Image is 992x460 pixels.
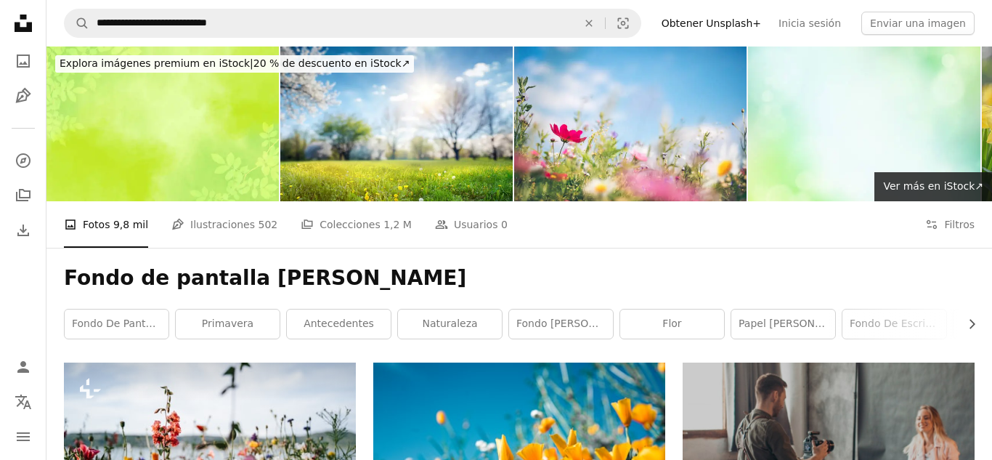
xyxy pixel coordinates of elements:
button: Enviar una imagen [861,12,975,35]
a: Explora imágenes premium en iStock|20 % de descuento en iStock↗ [46,47,423,81]
a: Fotos [9,47,38,76]
a: Fondo [PERSON_NAME] [509,310,613,339]
a: Ilustraciones [9,81,38,110]
img: Hojas de primavera sobre fondo verde pastel con espacio de copia [46,47,279,201]
span: 0 [501,217,508,233]
a: antecedentes [287,310,391,339]
span: Ver más en iStock ↗ [883,180,983,192]
form: Encuentra imágenes en todo el sitio [64,9,641,38]
a: Iniciar sesión / Registrarse [9,352,38,382]
a: papel [PERSON_NAME] [731,310,835,339]
span: Explora imágenes premium en iStock | [60,57,253,69]
button: Filtros [925,201,975,248]
button: Búsqueda visual [606,9,641,37]
a: fondo de pantalla [65,310,168,339]
a: flor [620,310,724,339]
span: 502 [258,217,277,233]
a: primavera [176,310,280,339]
a: Fondo de escritorio [842,310,946,339]
button: Idioma [9,387,38,416]
button: desplazar lista a la derecha [959,310,975,339]
img: Hermoso paisaje primaveral: un prado iluminado por el sol brillante. [280,47,513,201]
a: naturaleza [398,310,502,339]
h1: Fondo de pantalla [PERSON_NAME] [64,265,975,291]
span: 20 % de descuento en iStock ↗ [60,57,410,69]
a: Obtener Unsplash+ [653,12,770,35]
button: Menú [9,422,38,451]
button: Borrar [573,9,605,37]
a: Inicia sesión [770,12,850,35]
span: 1,2 M [383,217,412,233]
img: Primavera Prado [514,47,747,201]
a: Explorar [9,146,38,175]
a: Ilustraciones 502 [171,201,277,248]
button: Buscar en Unsplash [65,9,89,37]
a: Colecciones [9,181,38,210]
a: Usuarios 0 [435,201,508,248]
a: Ver más en iStock↗ [874,172,992,201]
a: Colecciones 1,2 M [301,201,412,248]
a: Historial de descargas [9,216,38,245]
img: Abstracto fondo de primavera. [748,47,980,201]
